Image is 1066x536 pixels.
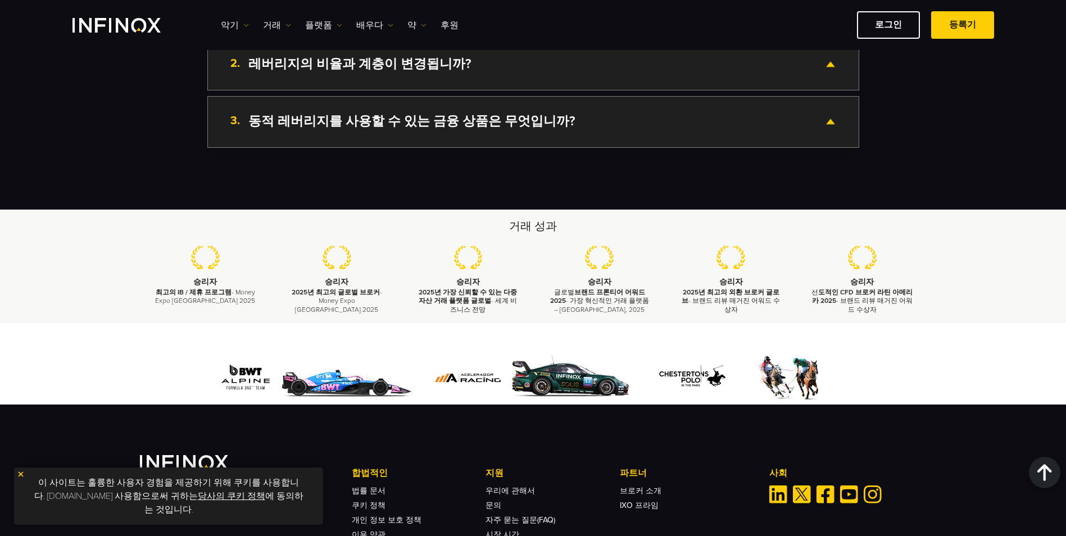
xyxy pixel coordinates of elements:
[840,485,858,503] a: 유튜브
[407,19,427,32] a: 약
[931,11,994,39] a: 등록기
[230,56,248,73] span: 2.
[140,219,927,234] h2: 거래 성과
[679,288,783,314] p: - 브랜드 리뷰 매거진 어워드 수상자
[156,288,232,296] strong: 최고의 IB / 제휴 프로그램
[34,477,303,515] font: 이 사이트는 훌륭한 사용자 경험을 제공하기 위해 쿠키를 사용합니다. [DOMAIN_NAME] 사용함으로써 귀하는 에 동의하는 것입니다.
[769,485,787,503] a: 링크드인
[419,288,517,305] strong: 2025년 가장 신뢰할 수 있는 다중 자산 거래 플랫폼 글로벌
[620,485,661,495] a: 브로커 소개
[356,19,383,32] font: 배우다
[816,485,834,503] a: 페이스북
[588,277,611,287] strong: 승리자
[154,288,257,305] p: - Money Expo [GEOGRAPHIC_DATA] 2025
[285,288,388,314] p: - Money Expo [GEOGRAPHIC_DATA] 2025
[193,277,217,287] strong: 승리자
[949,19,976,30] font: 등록기
[325,277,348,287] strong: 승리자
[305,19,332,32] font: 플랫폼
[221,19,239,32] font: 악기
[456,277,480,287] strong: 승리자
[548,288,651,314] p: 글로벌 - 가장 혁신적인 거래 플랫폼 – [GEOGRAPHIC_DATA], 2025
[620,466,754,479] p: 파트너
[305,19,342,32] a: 플랫폼
[769,466,927,479] p: 사회
[72,18,187,33] a: INFINOX 로고
[248,113,575,130] h4: 동적 레버리지를 사용할 수 있는 금융 상품은 무엇입니까?
[550,288,645,305] strong: 브랜드 프론티어 어워드 2025
[812,288,913,305] strong: 도적인 CFD 브로커 라틴 아메리카 2025
[486,515,555,524] a: 자주 묻는 질문(FAQ)
[198,490,265,502] a: 당사의 쿠키 정책
[248,56,471,73] h4: 레버리지의 비율과 계층이 변경됩니까?
[230,113,248,130] span: 3.
[407,19,416,32] font: 약
[352,500,385,510] a: 쿠키 정책
[263,19,291,32] a: 거래
[486,466,619,479] p: 지원
[416,288,520,314] p: - 세계 비즈니스 전망
[864,485,882,503] a: 인스타그램
[352,515,421,524] a: 개인 정보 보호 정책
[810,288,914,314] p: 선 - 브랜드 리뷰 매거진 어워드 수상자
[486,485,535,495] a: 우리에 관해서
[793,485,811,503] a: 지저귀다
[352,485,385,495] a: 법률 문서
[850,277,874,287] strong: 승리자
[352,466,486,479] p: 합법적인
[441,19,459,32] a: 후원
[356,19,393,32] a: 배우다
[17,470,25,478] img: 노란색 닫기 아이콘
[682,288,779,305] strong: 2025년 최고의 외환 브로커 글로브
[719,277,743,287] strong: 승리자
[486,500,501,510] a: 문의
[620,500,659,510] a: IXO 프라임
[292,288,380,296] strong: 2025년 최고의 글로벌 브로커
[263,19,281,32] font: 거래
[857,11,920,39] a: 로그인
[221,19,249,32] a: 악기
